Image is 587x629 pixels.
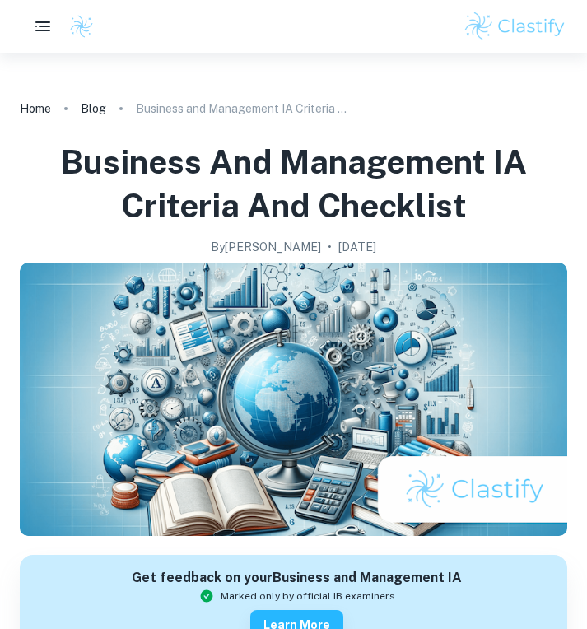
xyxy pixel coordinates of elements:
[136,100,350,118] p: Business and Management IA Criteria and Checklist
[59,14,94,39] a: Clastify logo
[132,568,462,589] h6: Get feedback on your Business and Management IA
[328,238,332,256] p: •
[20,97,51,120] a: Home
[463,10,567,43] img: Clastify logo
[69,14,94,39] img: Clastify logo
[20,140,567,228] h1: Business and Management IA Criteria and Checklist
[211,238,321,256] h2: By [PERSON_NAME]
[81,97,106,120] a: Blog
[221,589,395,603] span: Marked only by official IB examiners
[20,263,567,537] img: Business and Management IA Criteria and Checklist cover image
[338,238,376,256] h2: [DATE]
